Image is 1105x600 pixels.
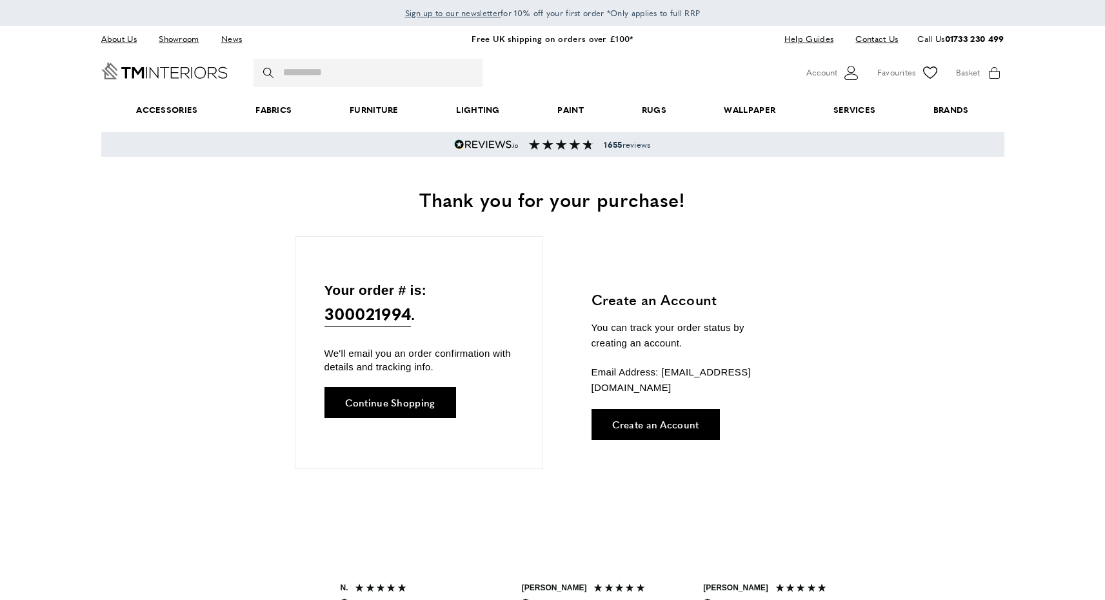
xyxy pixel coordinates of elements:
button: Customer Account [806,63,861,83]
a: 01733 230 499 [945,32,1004,45]
div: N. [341,583,348,594]
p: Call Us [917,32,1004,46]
div: 5 Stars [354,583,410,596]
img: Reviews section [529,139,593,150]
a: Contact Us [846,30,898,48]
img: Reviews.io 5 stars [454,139,519,150]
span: reviews [604,139,650,150]
a: Furniture [321,90,427,130]
p: Email Address: [EMAIL_ADDRESS][DOMAIN_NAME] [592,365,782,395]
a: Paint [529,90,613,130]
a: About Us [101,30,146,48]
a: News [212,30,252,48]
span: Create an Account [612,419,699,429]
a: Sign up to our newsletter [405,6,501,19]
span: Favourites [877,66,916,79]
div: 5 Stars [593,583,649,596]
p: We'll email you an order confirmation with details and tracking info. [324,346,513,374]
a: Services [804,90,904,130]
p: You can track your order status by creating an account. [592,320,782,351]
span: 300021994 [324,301,412,327]
a: Rugs [613,90,695,130]
span: Sign up to our newsletter [405,7,501,19]
a: Lighting [428,90,529,130]
span: Thank you for your purchase! [419,185,685,213]
span: Account [806,66,837,79]
a: Go to Home page [101,63,228,79]
span: Continue Shopping [345,397,435,407]
a: Continue Shopping [324,387,456,418]
div: [PERSON_NAME] [703,583,768,594]
div: [PERSON_NAME] [522,583,587,594]
a: Showroom [149,30,208,48]
a: Brands [904,90,997,130]
h3: Create an Account [592,290,782,310]
a: Fabrics [226,90,321,130]
a: Favourites [877,63,940,83]
div: 5 Stars [775,583,831,596]
button: Search [263,59,276,87]
p: Your order # is: . [324,279,513,328]
a: Wallpaper [695,90,804,130]
a: Free UK shipping on orders over £100* [472,32,633,45]
a: Help Guides [775,30,843,48]
span: for 10% off your first order *Only applies to full RRP [405,7,701,19]
a: Create an Account [592,409,720,440]
strong: 1655 [604,139,622,150]
span: Accessories [107,90,226,130]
